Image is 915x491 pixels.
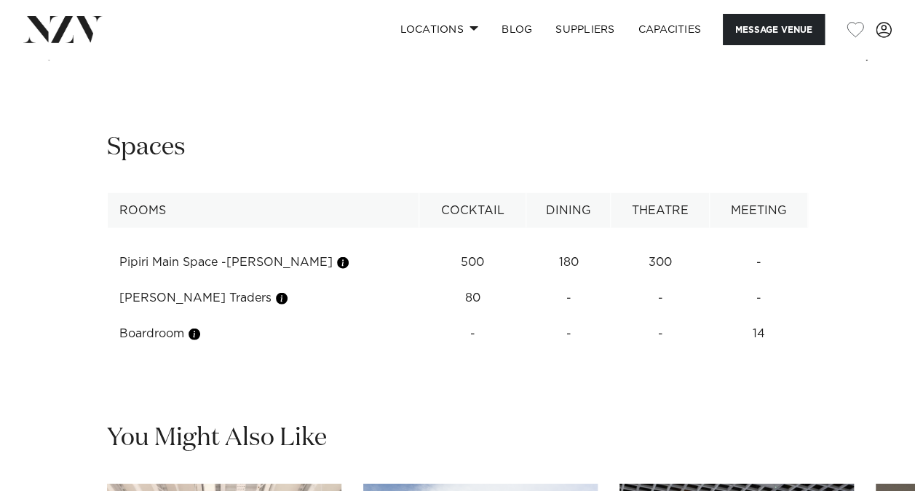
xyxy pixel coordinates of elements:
[526,280,611,316] td: -
[544,14,626,45] a: SUPPLIERS
[627,14,713,45] a: Capacities
[710,280,808,316] td: -
[108,245,419,280] td: Pipiri Main Space -[PERSON_NAME]
[611,280,710,316] td: -
[23,16,103,42] img: nzv-logo.png
[526,316,611,352] td: -
[108,316,419,352] td: Boardroom
[723,14,825,45] button: Message Venue
[710,245,808,280] td: -
[107,131,186,164] h2: Spaces
[108,280,419,316] td: [PERSON_NAME] Traders
[611,316,710,352] td: -
[710,316,808,352] td: 14
[611,245,710,280] td: 300
[419,316,526,352] td: -
[490,14,544,45] a: BLOG
[107,422,327,455] h2: You Might Also Like
[419,245,526,280] td: 500
[419,280,526,316] td: 80
[419,193,526,229] th: Cocktail
[108,193,419,229] th: Rooms
[611,193,710,229] th: Theatre
[526,245,611,280] td: 180
[526,193,611,229] th: Dining
[388,14,490,45] a: Locations
[710,193,808,229] th: Meeting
